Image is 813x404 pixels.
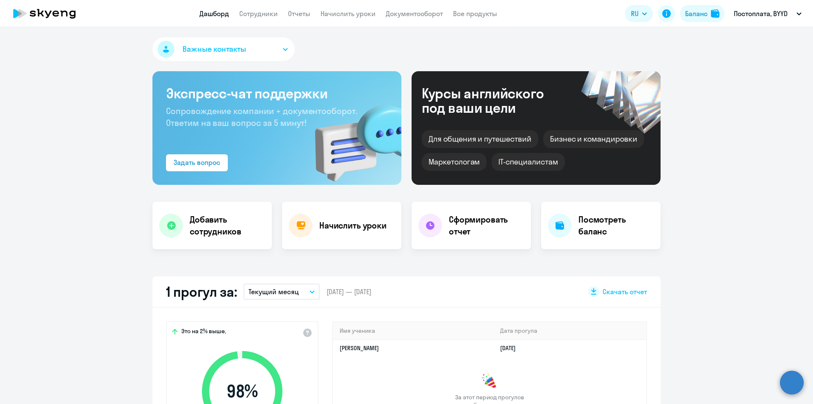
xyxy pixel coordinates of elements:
button: Балансbalance [680,5,725,22]
a: Дашборд [199,9,229,18]
span: Важные контакты [183,44,246,55]
div: Курсы английского под ваши цели [422,86,567,115]
a: Все продукты [453,9,497,18]
p: Текущий месяц [249,287,299,297]
h4: Сформировать отчет [449,214,524,237]
h4: Добавить сотрудников [190,214,265,237]
th: Дата прогула [493,322,646,340]
th: Имя ученика [333,322,493,340]
div: Баланс [685,8,708,19]
a: [PERSON_NAME] [340,344,379,352]
h4: Начислить уроки [319,220,387,231]
span: RU [631,8,639,19]
h3: Экспресс-чат поддержки [166,85,388,102]
img: balance [711,9,719,18]
div: Для общения и путешествий [422,130,538,148]
button: RU [625,5,653,22]
a: Начислить уроки [321,9,376,18]
h4: Посмотреть баланс [578,214,654,237]
img: congrats [481,373,498,390]
button: Текущий месяц [243,284,320,300]
button: Важные контакты [152,37,295,61]
button: Постоплата, BYYD [730,3,806,24]
a: Документооборот [386,9,443,18]
span: Сопровождение компании + документооборот. Ответим на ваш вопрос за 5 минут! [166,106,357,128]
p: Постоплата, BYYD [734,8,788,19]
div: Задать вопрос [174,157,220,167]
span: [DATE] — [DATE] [326,287,371,296]
img: bg-img [303,89,401,185]
span: Скачать отчет [603,287,647,296]
h2: 1 прогул за: [166,283,237,300]
span: 98 % [194,381,291,401]
a: Сотрудники [239,9,278,18]
a: Отчеты [288,9,310,18]
div: Маркетологам [422,153,487,171]
div: Бизнес и командировки [543,130,644,148]
span: Это на 2% выше, [181,327,226,337]
div: IT-специалистам [492,153,564,171]
button: Задать вопрос [166,154,228,171]
a: [DATE] [500,344,523,352]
